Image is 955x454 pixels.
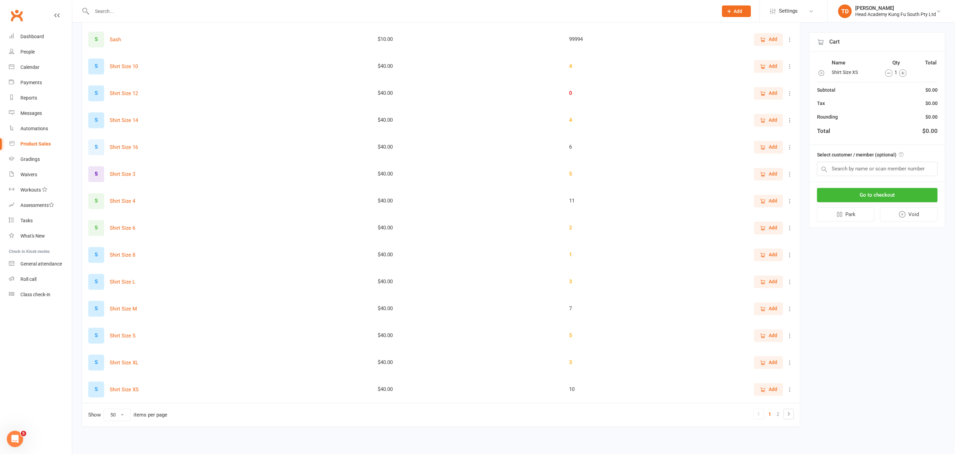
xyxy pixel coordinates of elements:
div: $0.00 [925,87,938,94]
button: Shirt Size XL [110,359,138,367]
div: 5 [569,333,650,339]
div: items per page [134,412,167,418]
a: Roll call [9,272,72,287]
div: Gradings [20,156,40,162]
button: Add [754,33,783,46]
a: People [9,44,72,60]
div: Assessments [20,202,54,208]
span: Add [769,90,777,97]
div: $40.00 [378,171,450,177]
a: Payments [9,75,72,90]
div: S [88,59,104,75]
a: Assessments [9,198,72,213]
button: Add [754,222,783,234]
button: Shirt Size 12 [110,90,138,98]
span: Add [769,386,777,393]
a: Messages [9,106,72,121]
span: Add [769,197,777,205]
a: Gradings [9,152,72,167]
div: $40.00 [378,387,450,393]
div: S [88,247,104,263]
div: S [88,328,104,344]
div: $40.00 [378,91,450,96]
button: Shirt Size L [110,278,135,286]
div: $0.00 [925,113,938,121]
button: Add [754,60,783,73]
a: Waivers [9,167,72,182]
div: S [88,355,104,371]
div: S [88,139,104,155]
div: S [88,193,104,209]
a: Workouts [9,182,72,198]
button: Add [722,5,751,17]
span: Add [769,332,777,339]
div: $40.00 [378,198,450,204]
a: Calendar [9,60,72,75]
div: 0 [569,91,650,96]
th: Qty [875,59,917,67]
div: $40.00 [378,279,450,285]
button: Add [754,330,783,342]
button: Add [754,357,783,369]
a: General attendance kiosk mode [9,256,72,272]
div: $40.00 [378,225,450,231]
div: Cart [810,33,945,52]
button: Shirt Size 10 [110,63,138,71]
button: Go to checkout [817,188,938,202]
a: What's New [9,228,72,244]
input: Search... [90,6,713,16]
button: Park [817,208,875,222]
div: Calendar [20,64,40,70]
button: Shirt Size 4 [110,197,135,206]
div: 11 [569,198,650,204]
a: Product Sales [9,136,72,152]
label: Select customer / member (optional) [817,151,904,159]
button: Add [754,276,783,288]
span: Add [734,9,742,14]
div: Messages [20,110,42,116]
button: Shirt Size 8 [110,251,135,259]
button: Add [754,195,783,207]
button: Shirt Size 6 [110,224,135,232]
button: Shirt Size 3 [110,170,135,179]
button: Shirt Size XS [110,386,139,394]
div: 1 [876,69,916,77]
span: Add [769,251,777,259]
div: $40.00 [378,118,450,123]
div: $40.00 [378,306,450,312]
div: Rounding [817,113,838,121]
div: TD [838,4,852,18]
div: S [88,382,104,398]
div: S [88,274,104,290]
div: $0.00 [922,127,938,136]
button: Add [754,303,783,315]
div: [PERSON_NAME] [855,5,936,11]
div: S [88,32,104,48]
div: Reports [20,95,37,101]
div: 1 [569,252,650,258]
div: Show [88,409,167,421]
div: Tasks [20,218,33,223]
td: Shirt Size XS [832,68,875,77]
div: 4 [569,118,650,123]
span: Add [769,224,777,232]
th: Name [832,59,875,67]
div: What's New [20,233,45,239]
a: Automations [9,121,72,136]
th: Total [918,59,937,67]
div: Head Academy Kung Fu South Pty Ltd [855,11,936,17]
iframe: Intercom live chat [7,431,23,447]
div: $40.00 [378,145,450,150]
div: S [88,166,104,182]
div: $40.00 [378,252,450,258]
button: Add [754,168,783,180]
div: $0.00 [925,100,938,107]
div: Waivers [20,172,37,177]
a: Tasks [9,213,72,228]
button: Void [880,208,938,222]
span: 5 [21,431,26,436]
div: Total [817,127,830,136]
div: 2 [569,225,650,231]
span: Add [769,305,777,313]
a: Dashboard [9,29,72,44]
